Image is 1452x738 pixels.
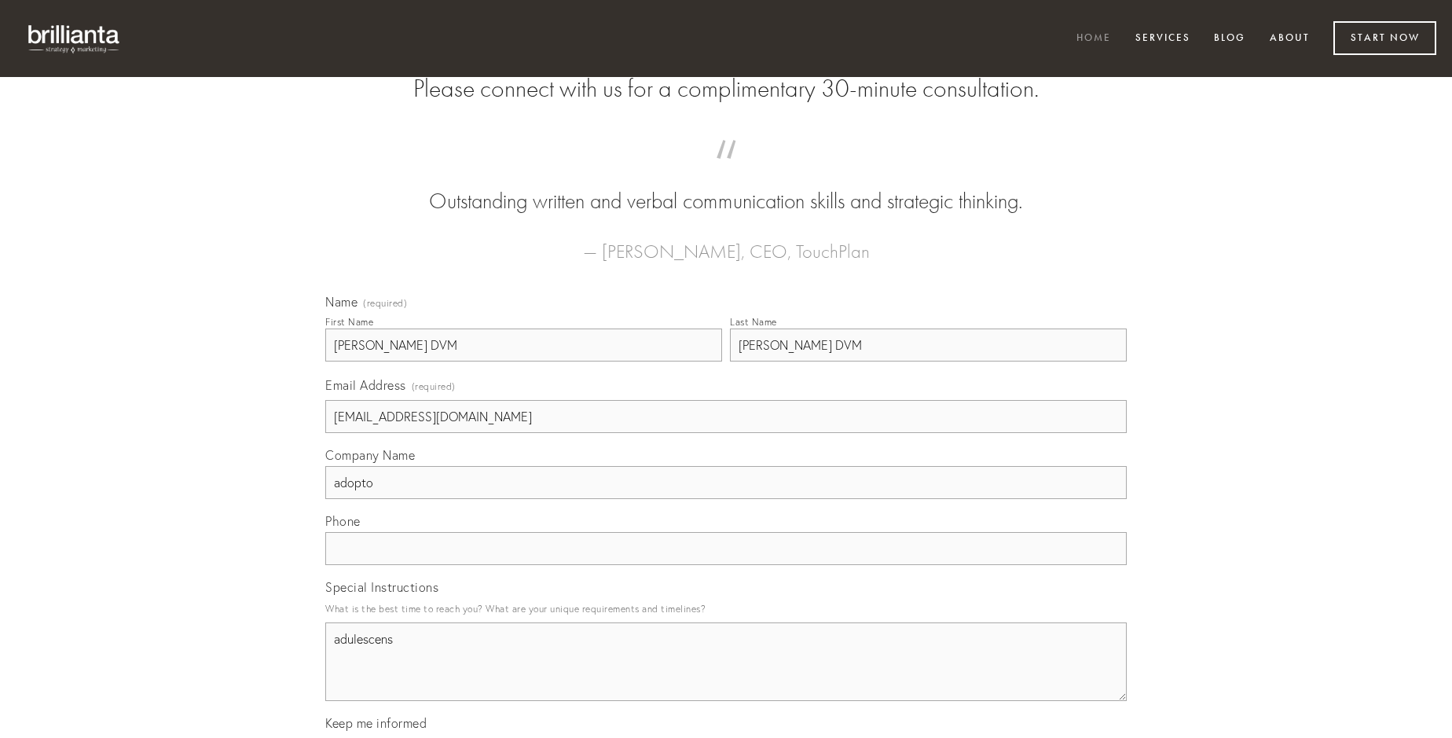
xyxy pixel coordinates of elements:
[325,715,427,731] span: Keep me informed
[730,316,777,328] div: Last Name
[325,598,1127,619] p: What is the best time to reach you? What are your unique requirements and timelines?
[363,299,407,308] span: (required)
[325,316,373,328] div: First Name
[1066,26,1121,52] a: Home
[325,294,357,310] span: Name
[325,74,1127,104] h2: Please connect with us for a complimentary 30-minute consultation.
[325,377,406,393] span: Email Address
[325,622,1127,701] textarea: adulescens
[1204,26,1256,52] a: Blog
[1333,21,1436,55] a: Start Now
[16,16,134,61] img: brillianta - research, strategy, marketing
[350,156,1102,217] blockquote: Outstanding written and verbal communication skills and strategic thinking.
[1125,26,1201,52] a: Services
[325,513,361,529] span: Phone
[325,447,415,463] span: Company Name
[412,376,456,397] span: (required)
[350,217,1102,267] figcaption: — [PERSON_NAME], CEO, TouchPlan
[1259,26,1320,52] a: About
[325,579,438,595] span: Special Instructions
[350,156,1102,186] span: “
